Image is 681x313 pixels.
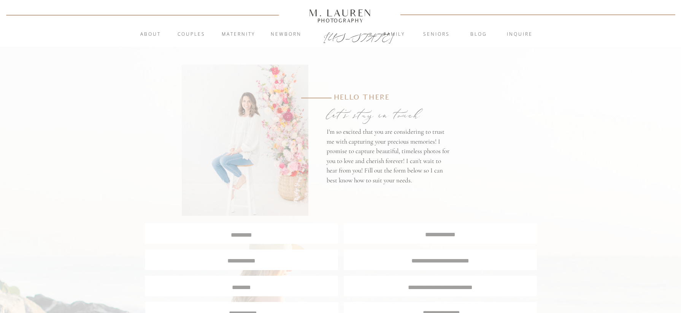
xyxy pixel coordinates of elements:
[266,31,307,38] a: Newborn
[306,19,376,22] a: Photography
[327,104,451,125] p: let's stay in touch
[218,31,259,38] a: Maternity
[324,31,358,40] a: [US_STATE]
[334,92,432,104] p: Hello there
[374,31,415,38] a: Family
[136,31,165,38] a: About
[458,31,499,38] a: blog
[416,31,457,38] a: Seniors
[286,9,395,17] a: M. Lauren
[499,31,540,38] a: inquire
[171,31,212,38] a: Couples
[327,127,452,191] p: I'm so excited that you are considering to trust me with capturing your precious memories! I prom...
